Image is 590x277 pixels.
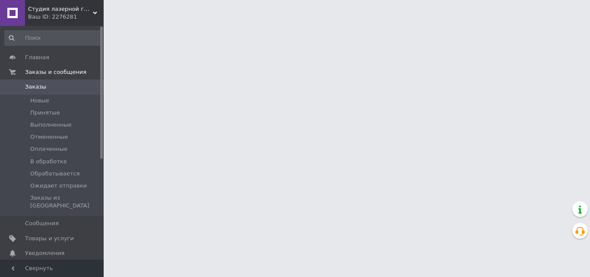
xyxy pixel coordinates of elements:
input: Поиск [4,30,102,46]
span: Студия лазерной гравировки [28,5,93,13]
span: Сообщения [25,220,59,227]
span: Заказы из [GEOGRAPHIC_DATA] [30,194,101,210]
span: Ожидает отправки [30,182,87,190]
span: Обрабатывается [30,170,79,178]
span: Уведомления [25,249,64,257]
span: Товары и услуги [25,235,74,242]
span: Заказы и сообщения [25,68,86,76]
span: Выполненные [30,121,72,129]
div: Ваш ID: 2276281 [28,13,104,21]
span: Новые [30,97,49,105]
span: В обработке [30,158,67,166]
span: Принятые [30,109,60,117]
span: Заказы [25,83,46,91]
span: Главная [25,54,49,61]
span: Отмененные [30,133,68,141]
span: Оплаченные [30,145,67,153]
